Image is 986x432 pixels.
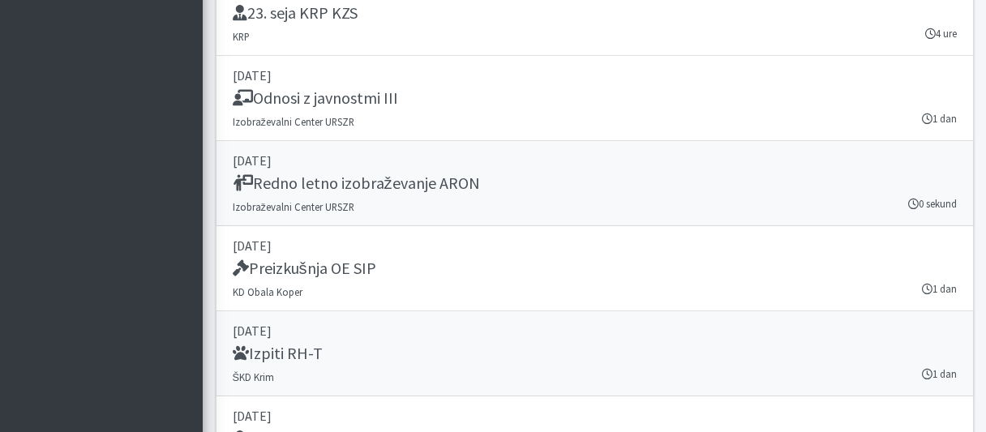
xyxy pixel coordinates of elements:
p: [DATE] [233,236,957,255]
small: 1 dan [922,111,957,126]
small: Izobraževalni Center URSZR [233,115,354,128]
small: 1 dan [922,281,957,297]
a: [DATE] Preizkušnja OE SIP KD Obala Koper 1 dan [216,226,974,311]
p: [DATE] [233,406,957,426]
p: [DATE] [233,321,957,340]
small: 4 ure [925,26,957,41]
small: 0 sekund [908,196,957,212]
h5: 23. seja KRP KZS [233,3,358,23]
p: [DATE] [233,151,957,170]
h5: Preizkušnja OE SIP [233,259,376,278]
small: Izobraževalni Center URSZR [233,200,354,213]
a: [DATE] Odnosi z javnostmi III Izobraževalni Center URSZR 1 dan [216,56,974,141]
small: ŠKD Krim [233,370,275,383]
a: [DATE] Redno letno izobraževanje ARON Izobraževalni Center URSZR 0 sekund [216,141,974,226]
small: KRP [233,30,250,43]
h5: Odnosi z javnostmi III [233,88,398,108]
small: 1 dan [922,366,957,382]
small: KD Obala Koper [233,285,302,298]
a: [DATE] Izpiti RH-T ŠKD Krim 1 dan [216,311,974,396]
h5: Redno letno izobraževanje ARON [233,173,480,193]
h5: Izpiti RH-T [233,344,323,363]
p: [DATE] [233,66,957,85]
